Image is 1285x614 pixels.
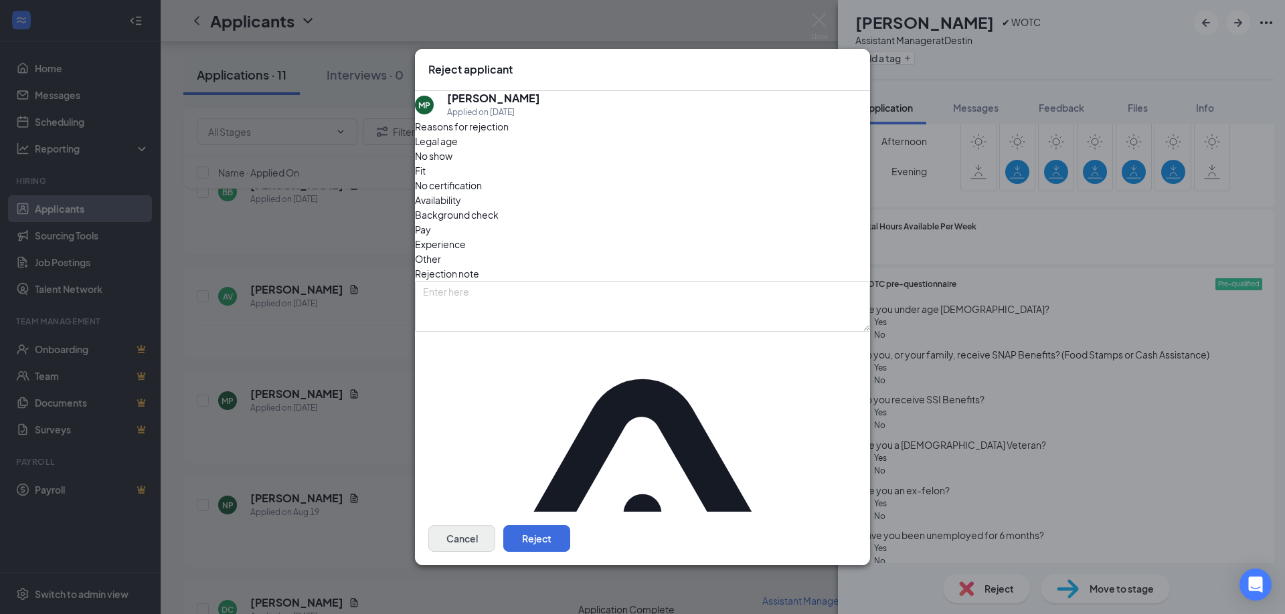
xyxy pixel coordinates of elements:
button: Reject [503,525,570,552]
span: No certification [415,178,482,193]
span: Background check [415,207,499,222]
h5: [PERSON_NAME] [447,91,540,106]
span: Legal age [415,134,458,148]
span: Other [415,251,441,266]
span: Reasons for rejection [415,120,509,132]
span: Availability [415,193,461,207]
button: Cancel [428,525,495,552]
div: MP [418,100,430,111]
h3: Reject applicant [428,62,513,77]
div: Applied on [DATE] [447,106,540,119]
span: No show [415,148,452,163]
span: Pay [415,222,431,237]
div: Open Intercom Messenger [1239,569,1272,601]
span: Rejection note [415,268,479,280]
span: Fit [415,163,426,178]
span: Experience [415,237,466,251]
